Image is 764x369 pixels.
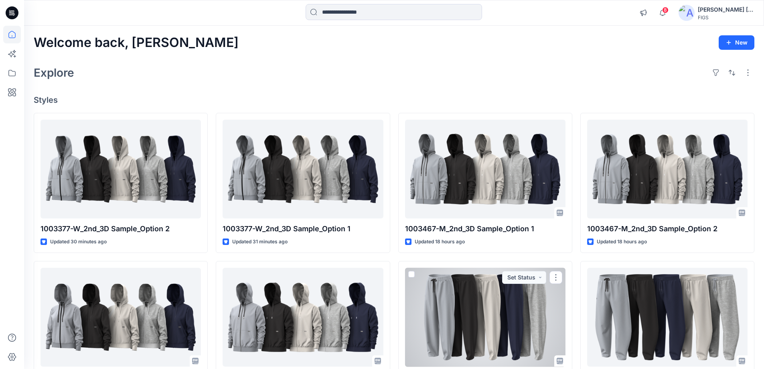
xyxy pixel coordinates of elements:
[34,66,74,79] h2: Explore
[223,120,383,219] a: 1003377-W_2nd_3D Sample_Option 1
[662,7,669,13] span: 8
[34,95,754,105] h4: Styles
[719,35,754,50] button: New
[698,5,754,14] div: [PERSON_NAME] [PERSON_NAME]
[597,238,647,246] p: Updated 18 hours ago
[34,35,239,50] h2: Welcome back, [PERSON_NAME]
[587,268,748,367] a: 1003380-M_3D_Sample
[50,238,107,246] p: Updated 30 minutes ago
[415,238,465,246] p: Updated 18 hours ago
[223,223,383,234] p: 1003377-W_2nd_3D Sample_Option 1
[405,120,565,219] a: 1003467-M_2nd_3D Sample_Option 1
[232,238,288,246] p: Updated 31 minutes ago
[587,223,748,234] p: 1003467-M_2nd_3D Sample_Option 2
[587,120,748,219] a: 1003467-M_2nd_3D Sample_Option 2
[41,223,201,234] p: 1003377-W_2nd_3D Sample_Option 2
[405,268,565,367] a: 1003378- W_3D_Sample
[41,268,201,367] a: 1003377-W_3D Sample
[679,5,695,21] img: avatar
[405,223,565,234] p: 1003467-M_2nd_3D Sample_Option 1
[41,120,201,219] a: 1003377-W_2nd_3D Sample_Option 2
[698,14,754,20] div: FIGS
[223,268,383,367] a: 1003467-M_3D Sample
